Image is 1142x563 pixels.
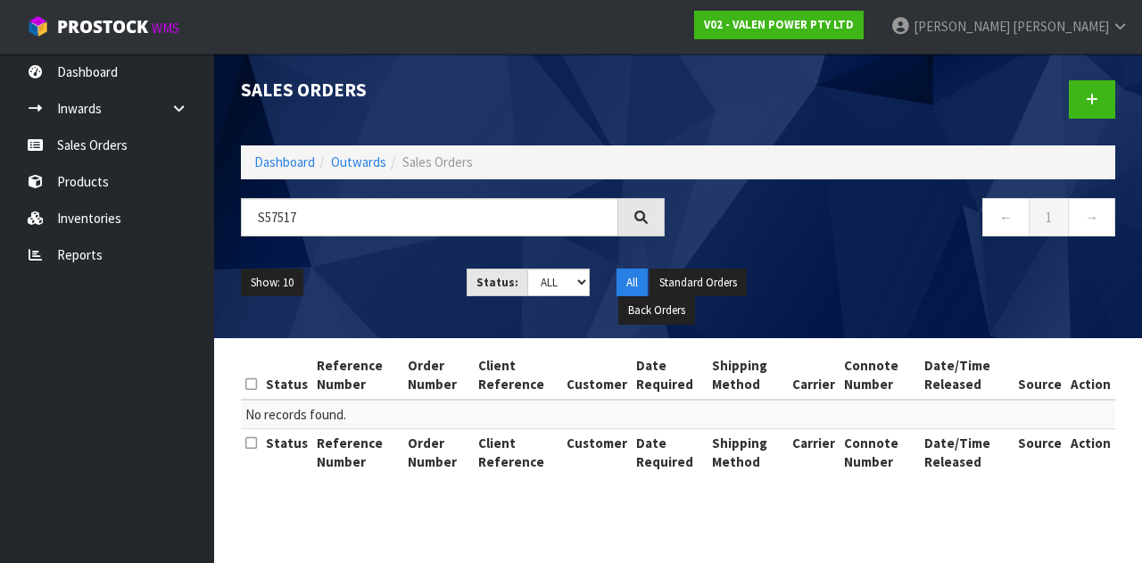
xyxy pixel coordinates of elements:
[788,428,840,476] th: Carrier
[1013,18,1109,35] span: [PERSON_NAME]
[241,198,618,236] input: Search sales orders
[982,198,1030,236] a: ←
[261,428,312,476] th: Status
[1066,428,1115,476] th: Action
[562,428,632,476] th: Customer
[632,352,708,400] th: Date Required
[474,428,561,476] th: Client Reference
[650,269,747,297] button: Standard Orders
[691,198,1115,242] nav: Page navigation
[618,296,695,325] button: Back Orders
[920,428,1014,476] th: Date/Time Released
[1014,428,1066,476] th: Source
[241,269,303,297] button: Show: 10
[241,80,665,101] h1: Sales Orders
[708,428,788,476] th: Shipping Method
[840,352,919,400] th: Connote Number
[1029,198,1069,236] a: 1
[254,153,315,170] a: Dashboard
[57,15,148,38] span: ProStock
[474,352,561,400] th: Client Reference
[403,428,474,476] th: Order Number
[788,352,840,400] th: Carrier
[312,428,403,476] th: Reference Number
[920,352,1014,400] th: Date/Time Released
[632,428,708,476] th: Date Required
[152,20,179,37] small: WMS
[708,352,788,400] th: Shipping Method
[1066,352,1115,400] th: Action
[617,269,648,297] button: All
[476,275,518,290] strong: Status:
[402,153,473,170] span: Sales Orders
[704,17,854,32] strong: V02 - VALEN POWER PTY LTD
[27,15,49,37] img: cube-alt.png
[914,18,1010,35] span: [PERSON_NAME]
[403,352,474,400] th: Order Number
[261,352,312,400] th: Status
[312,352,403,400] th: Reference Number
[562,352,632,400] th: Customer
[241,400,1115,429] td: No records found.
[1014,352,1066,400] th: Source
[1068,198,1115,236] a: →
[840,428,919,476] th: Connote Number
[331,153,386,170] a: Outwards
